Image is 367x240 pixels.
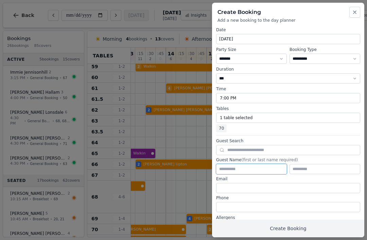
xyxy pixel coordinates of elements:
[217,8,359,16] h2: Create Booking
[290,47,360,52] label: Booking Type
[216,67,360,72] label: Duration
[216,176,360,182] label: Email
[216,138,360,144] label: Guest Search
[216,34,360,44] button: [DATE]
[217,18,359,23] p: Add a new booking to the day planner
[216,27,360,33] label: Date
[216,106,360,111] label: Tables
[212,220,364,237] button: Create Booking
[241,158,298,162] span: (first or last name required)
[216,113,360,123] button: 1 table selected
[216,47,287,52] label: Party Size
[216,93,360,103] button: 7:00 PM
[216,215,360,220] label: Allergens
[216,157,360,163] label: Guest Name
[216,124,227,132] span: 70
[216,195,360,201] label: Phone
[216,86,360,92] label: Time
